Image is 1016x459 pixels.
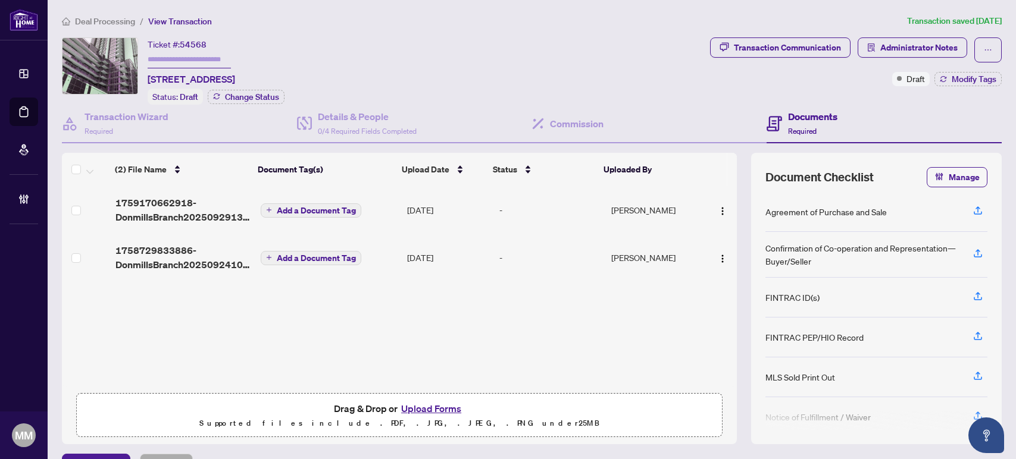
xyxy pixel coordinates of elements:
[488,153,599,186] th: Status
[261,251,361,265] button: Add a Document Tag
[398,401,465,416] button: Upload Forms
[493,163,517,176] span: Status
[148,72,235,86] span: [STREET_ADDRESS]
[607,186,705,234] td: [PERSON_NAME]
[734,38,841,57] div: Transaction Communication
[765,331,864,344] div: FINTRAC PEP/HIO Record
[318,127,417,136] span: 0/4 Required Fields Completed
[599,153,696,186] th: Uploaded By
[907,14,1002,28] article: Transaction saved [DATE]
[261,202,361,218] button: Add a Document Tag
[77,394,722,438] span: Drag & Drop orUpload FormsSupported files include .PDF, .JPG, .JPEG, .PNG under25MB
[402,234,495,281] td: [DATE]
[266,207,272,213] span: plus
[880,38,958,57] span: Administrator Notes
[277,206,356,215] span: Add a Document Tag
[952,75,996,83] span: Modify Tags
[110,153,253,186] th: (2) File Name
[75,16,135,27] span: Deal Processing
[499,203,602,216] div: -
[261,203,361,218] button: Add a Document Tag
[140,14,143,28] li: /
[148,16,212,27] span: View Transaction
[261,250,361,265] button: Add a Document Tag
[765,370,835,383] div: MLS Sold Print Out
[397,153,488,186] th: Upload Date
[85,127,113,136] span: Required
[788,109,837,124] h4: Documents
[148,89,203,105] div: Status:
[148,37,207,51] div: Ticket #:
[949,168,980,187] span: Manage
[713,200,732,219] button: Logo
[208,90,285,104] button: Change Status
[927,167,987,187] button: Manage
[266,254,272,260] span: plus
[934,72,1002,86] button: Modify Tags
[115,243,251,272] span: 1758729833886-DonmillsBranch20250924104550.pdf
[906,72,925,85] span: Draft
[984,46,992,54] span: ellipsis
[62,38,137,94] img: IMG-E12234184_1.jpg
[765,205,887,218] div: Agreement of Purchase and Sale
[765,169,874,186] span: Document Checklist
[115,196,251,224] span: 1759170662918-DonmillsBranch20250929131016.pdf
[858,37,967,58] button: Administrator Notes
[180,92,198,102] span: Draft
[84,416,715,430] p: Supported files include .PDF, .JPG, .JPEG, .PNG under 25 MB
[765,410,871,423] div: Notice of Fulfillment / Waiver
[499,251,602,264] div: -
[867,43,876,52] span: solution
[277,254,356,262] span: Add a Document Tag
[15,427,33,444] span: MM
[765,241,959,268] div: Confirmation of Co-operation and Representation—Buyer/Seller
[10,9,38,31] img: logo
[710,37,851,58] button: Transaction Communication
[713,248,732,267] button: Logo
[180,39,207,50] span: 54568
[334,401,465,416] span: Drag & Drop or
[253,153,397,186] th: Document Tag(s)
[718,254,727,263] img: Logo
[318,109,417,124] h4: Details & People
[402,186,495,234] td: [DATE]
[402,163,449,176] span: Upload Date
[765,291,820,304] div: FINTRAC ID(s)
[788,127,817,136] span: Required
[718,206,727,216] img: Logo
[607,234,705,281] td: [PERSON_NAME]
[550,117,604,131] h4: Commission
[225,93,279,101] span: Change Status
[85,109,168,124] h4: Transaction Wizard
[115,163,167,176] span: (2) File Name
[968,417,1004,453] button: Open asap
[62,17,70,26] span: home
